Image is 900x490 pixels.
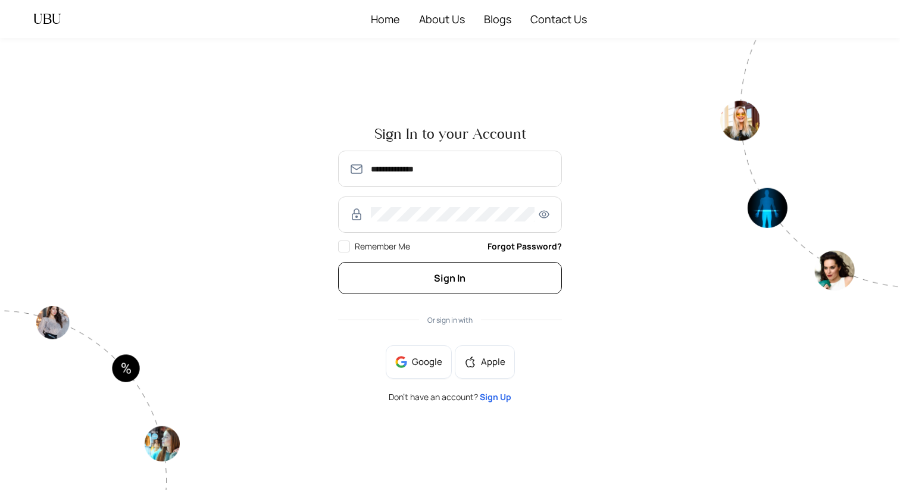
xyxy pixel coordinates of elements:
[434,271,465,285] span: Sign In
[386,345,452,379] button: Google
[395,356,407,368] img: google-BnAmSPDJ.png
[427,315,473,325] span: Or sign in with
[338,262,562,294] button: Sign In
[389,393,511,401] span: Don’t have an account?
[464,356,476,368] span: apple
[480,391,511,402] a: Sign Up
[412,355,442,369] span: Google
[349,162,364,176] img: SmmOVPU3il4LzjOz1YszJ8A9TzvK+6qU9RAAAAAElFTkSuQmCC
[720,38,900,291] img: authpagecirlce2-Tt0rwQ38.png
[537,209,551,220] span: eye
[455,345,515,379] button: appleApple
[487,240,562,253] a: Forgot Password?
[481,355,505,369] span: Apple
[355,241,410,252] span: Remember Me
[349,207,364,221] img: RzWbU6KsXbv8M5bTtlu7p38kHlzSfb4MlcTUAAAAASUVORK5CYII=
[338,127,562,141] span: Sign In to your Account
